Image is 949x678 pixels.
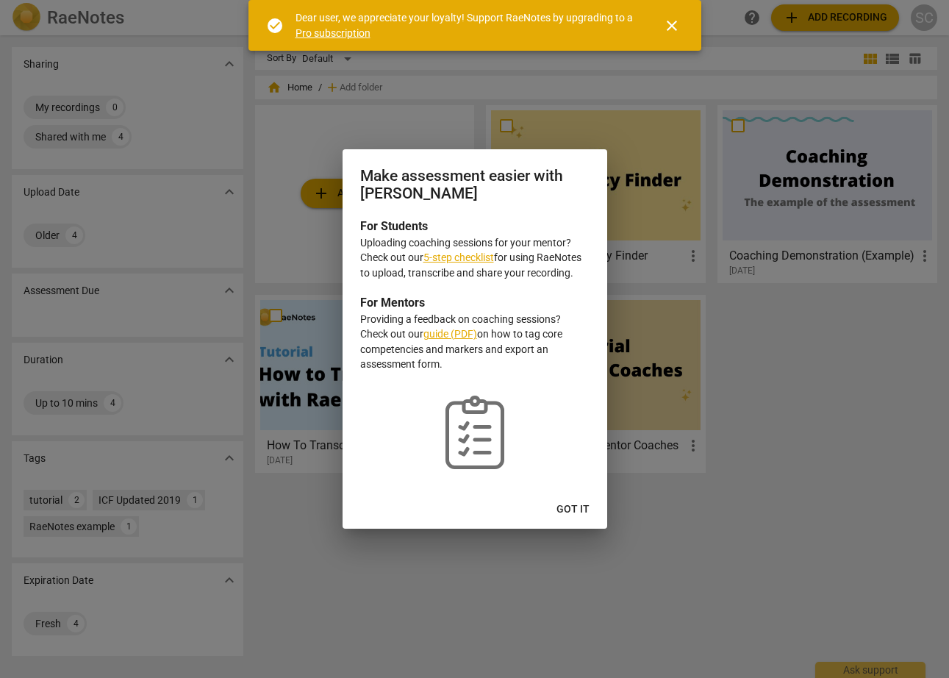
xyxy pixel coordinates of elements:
[296,27,370,39] a: Pro subscription
[266,17,284,35] span: check_circle
[545,496,601,523] button: Got it
[423,251,494,263] a: 5-step checklist
[556,502,590,517] span: Got it
[654,8,690,43] button: Close
[296,10,637,40] div: Dear user, we appreciate your loyalty! Support RaeNotes by upgrading to a
[360,167,590,203] h2: Make assessment easier with [PERSON_NAME]
[360,219,428,233] b: For Students
[360,296,425,310] b: For Mentors
[423,328,477,340] a: guide (PDF)
[360,235,590,281] p: Uploading coaching sessions for your mentor? Check out our for using RaeNotes to upload, transcri...
[663,17,681,35] span: close
[360,312,590,372] p: Providing a feedback on coaching sessions? Check out our on how to tag core competencies and mark...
